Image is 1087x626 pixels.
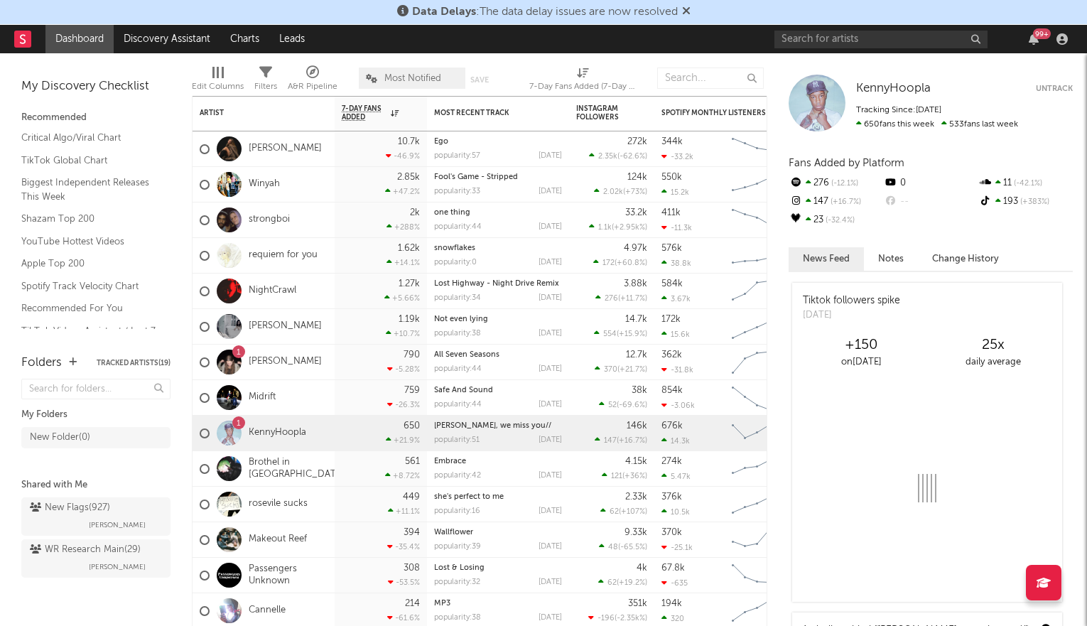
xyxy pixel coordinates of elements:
[249,498,308,510] a: rosevile sucks
[620,544,645,551] span: -65.5 %
[21,406,171,423] div: My Folders
[661,223,692,232] div: -11.3k
[607,579,617,587] span: 62
[598,153,617,161] span: 2.35k
[434,472,481,480] div: popularity: 42
[657,68,764,89] input: Search...
[342,104,387,122] span: 7-Day Fans Added
[30,429,90,446] div: New Folder ( 0 )
[21,427,171,448] a: New Folder(0)
[597,615,615,622] span: -196
[434,351,562,359] div: All Seven Seasons
[434,578,480,586] div: popularity: 32
[30,500,110,517] div: New Flags ( 927 )
[404,386,420,395] div: 759
[661,614,684,623] div: 320
[627,173,647,182] div: 124k
[1033,28,1051,39] div: 99 +
[404,421,420,431] div: 650
[386,258,420,267] div: +14.1 %
[661,472,691,481] div: 5.47k
[621,508,645,516] span: +107 %
[529,78,636,95] div: 7-Day Fans Added (7-Day Fans Added)
[434,173,518,181] a: Fool's Game - Stripped
[387,542,420,551] div: -35.4 %
[594,329,647,338] div: ( )
[725,167,789,203] svg: Chart title
[725,416,789,451] svg: Chart title
[789,193,883,211] div: 147
[434,209,562,217] div: one thing
[603,330,617,338] span: 554
[796,354,927,371] div: on [DATE]
[595,365,647,374] div: ( )
[856,120,934,129] span: 650 fans this week
[434,209,470,217] a: one thing
[249,356,322,368] a: [PERSON_NAME]
[725,238,789,274] svg: Chart title
[661,421,683,431] div: 676k
[249,563,328,588] a: Passengers Unknown
[625,208,647,217] div: 33.2k
[539,436,562,444] div: [DATE]
[434,294,481,302] div: popularity: 34
[434,138,448,146] a: Ego
[434,564,562,572] div: Lost & Losing
[434,529,473,536] a: Wallflower
[539,330,562,338] div: [DATE]
[661,244,682,253] div: 576k
[789,158,904,168] span: Fans Added by Platform
[661,152,693,161] div: -33.2k
[249,249,318,261] a: requiem for you
[725,487,789,522] svg: Chart title
[589,151,647,161] div: ( )
[539,223,562,231] div: [DATE]
[625,188,645,196] span: +73 %
[608,544,618,551] span: 48
[661,507,690,517] div: 10.5k
[434,109,541,117] div: Most Recent Track
[192,78,244,95] div: Edit Columns
[539,188,562,195] div: [DATE]
[412,6,476,18] span: Data Delays
[829,180,858,188] span: -12.1 %
[588,613,647,622] div: ( )
[725,274,789,309] svg: Chart title
[603,188,623,196] span: 2.02k
[398,244,420,253] div: 1.62k
[661,315,681,324] div: 172k
[611,473,622,480] span: 121
[434,259,477,266] div: popularity: 0
[661,365,693,374] div: -31.8k
[404,528,420,537] div: 394
[434,280,559,288] a: Lost Highway - Night Drive Remix
[661,386,683,395] div: 854k
[249,285,296,297] a: NightCrawl
[625,315,647,324] div: 14.7k
[434,507,480,515] div: popularity: 16
[823,217,855,225] span: -32.4 %
[397,173,420,182] div: 2.85k
[192,60,244,102] div: Edit Columns
[269,25,315,53] a: Leads
[725,345,789,380] svg: Chart title
[21,301,156,316] a: Recommended For You
[21,211,156,227] a: Shazam Top 200
[725,451,789,487] svg: Chart title
[539,614,562,622] div: [DATE]
[386,222,420,232] div: +288 %
[610,508,619,516] span: 62
[619,401,645,409] span: -69.6 %
[619,579,645,587] span: +19.2 %
[384,293,420,303] div: +5.66 %
[249,457,345,481] a: Brothel in [GEOGRAPHIC_DATA]
[21,78,171,95] div: My Discovery Checklist
[434,600,450,608] a: MP3
[21,279,156,294] a: Spotify Track Velocity Chart
[288,60,337,102] div: A&R Pipeline
[434,422,551,430] a: [PERSON_NAME], we miss you//
[789,247,864,271] button: News Feed
[89,558,146,576] span: [PERSON_NAME]
[725,380,789,416] svg: Chart title
[1036,82,1073,96] button: Untrack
